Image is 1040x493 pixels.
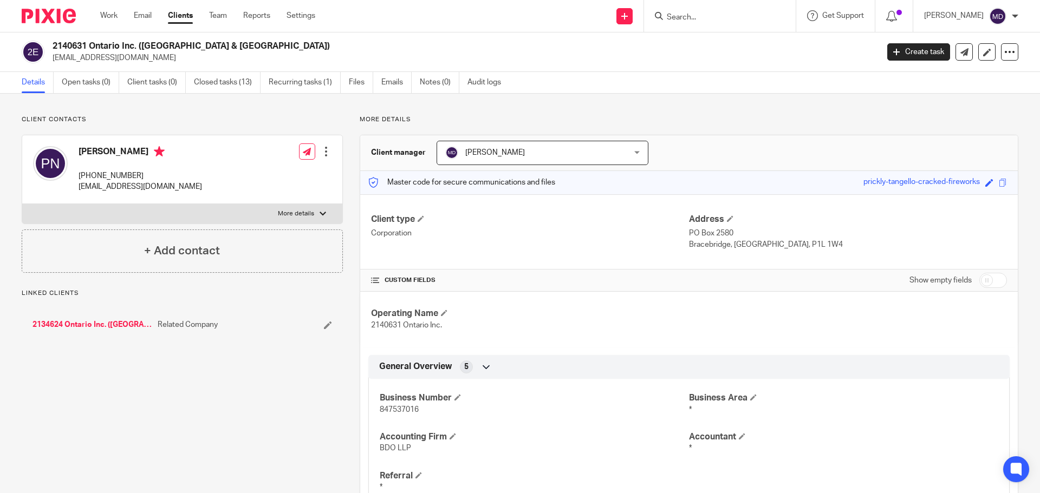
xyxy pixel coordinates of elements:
h3: Client manager [371,147,426,158]
h4: Client type [371,214,689,225]
h4: + Add contact [144,242,220,259]
a: Recurring tasks (1) [269,72,341,93]
span: [PERSON_NAME] [465,149,525,156]
span: General Overview [379,361,452,372]
span: BDO LLP [380,444,411,452]
h4: Referral [380,470,689,482]
input: Search [666,13,763,23]
span: Related Company [158,319,218,330]
p: More details [360,115,1018,124]
a: Emails [381,72,412,93]
a: Details [22,72,54,93]
p: Master code for secure communications and files [368,177,555,188]
a: Open tasks (0) [62,72,119,93]
h4: Accounting Firm [380,431,689,443]
p: [EMAIL_ADDRESS][DOMAIN_NAME] [53,52,871,63]
h2: 2140631 Ontario Inc. ([GEOGRAPHIC_DATA] & [GEOGRAPHIC_DATA]) [53,41,707,52]
h4: [PERSON_NAME] [79,146,202,160]
p: PO Box 2580 [689,228,1007,239]
img: Pixie [22,9,76,23]
h4: Address [689,214,1007,225]
a: Team [209,10,227,21]
p: Client contacts [22,115,343,124]
p: [PHONE_NUMBER] [79,170,202,181]
span: Get Support [822,12,864,19]
h4: Business Area [689,392,998,404]
a: Files [349,72,373,93]
div: prickly-tangello-cracked-fireworks [863,176,980,189]
img: svg%3E [33,146,68,181]
h4: Accountant [689,431,998,443]
p: Bracebridge, [GEOGRAPHIC_DATA], P1L 1W4 [689,239,1007,250]
img: svg%3E [445,146,458,159]
p: [PERSON_NAME] [924,10,984,21]
a: Create task [887,43,950,61]
a: Email [134,10,152,21]
a: Clients [168,10,193,21]
a: Closed tasks (13) [194,72,261,93]
a: Audit logs [467,72,509,93]
p: [EMAIL_ADDRESS][DOMAIN_NAME] [79,181,202,192]
img: svg%3E [22,41,44,63]
a: 2134624 Ontario Inc. ([GEOGRAPHIC_DATA]) [32,319,152,330]
h4: CUSTOM FIELDS [371,276,689,285]
a: Client tasks (0) [127,72,186,93]
a: Settings [287,10,315,21]
h4: Operating Name [371,308,689,319]
img: svg%3E [989,8,1006,25]
p: More details [278,209,314,218]
p: Corporation [371,228,689,239]
span: 847537016 [380,406,419,413]
span: 2140631 Ontario Inc. [371,321,442,329]
h4: Business Number [380,392,689,404]
a: Work [100,10,118,21]
p: Linked clients [22,289,343,298]
a: Notes (0) [420,72,459,93]
span: 5 [464,361,469,372]
a: Reports [243,10,270,21]
i: Primary [154,146,165,157]
label: Show empty fields [909,275,972,286]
